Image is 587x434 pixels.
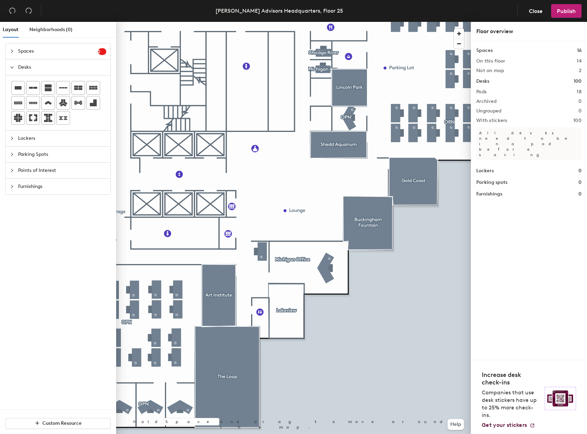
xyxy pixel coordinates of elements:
span: Points of Interest [18,163,106,178]
button: Help [448,419,464,430]
h1: 0 [578,179,582,186]
button: Redo (⌘ + ⇧ + Z) [22,4,36,18]
span: Publish [557,8,576,14]
h1: Desks [476,78,489,85]
h1: Parking spots [476,179,507,186]
button: Custom Resource [5,418,111,429]
span: Parking Spots [18,147,106,162]
img: Sticker logo [545,387,576,410]
span: Custom Resource [42,420,82,426]
span: Spaces [18,43,98,59]
button: Publish [551,4,582,18]
p: Companies that use desk stickers have up to 25% more check-ins. [482,389,541,419]
span: collapsed [10,49,14,53]
h1: Lockers [476,167,494,175]
span: Layout [3,27,18,32]
a: Get your stickers [482,422,535,429]
span: Furnishings [18,179,106,194]
h4: Increase desk check-ins [482,371,541,386]
h2: 0 [578,99,582,104]
h2: 14 [577,58,582,64]
span: 2 [98,49,106,54]
span: collapsed [10,185,14,189]
span: collapsed [10,152,14,157]
sup: 2 [98,48,106,55]
span: Desks [18,59,106,75]
h2: 2 [579,68,582,73]
span: collapsed [10,136,14,140]
h1: 16 [577,47,582,54]
h1: Spaces [476,47,493,54]
button: Undo (⌘ + Z) [5,4,19,18]
h2: With stickers [476,118,507,123]
button: Close [523,4,548,18]
h2: 0 [578,108,582,114]
span: Get your stickers [482,422,527,428]
div: Floor overview [476,27,582,36]
h1: Furnishings [476,190,502,198]
span: collapsed [10,168,14,173]
h2: Not on map [476,68,504,73]
span: Close [529,8,543,14]
h2: Ungrouped [476,108,502,114]
h2: On this floor [476,58,505,64]
p: All desks need to be in a pod before saving [476,127,582,160]
span: expanded [10,65,14,69]
h1: 100 [574,78,582,85]
h2: Pods [476,89,487,95]
div: [PERSON_NAME] Advisors Headquarters, Floor 25 [216,6,343,15]
h1: 0 [578,190,582,198]
span: Lockers [18,131,106,146]
h2: 18 [577,89,582,95]
h2: Archived [476,99,496,104]
h1: 0 [578,167,582,175]
span: Neighborhoods (0) [29,27,72,32]
h2: 100 [573,118,582,123]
